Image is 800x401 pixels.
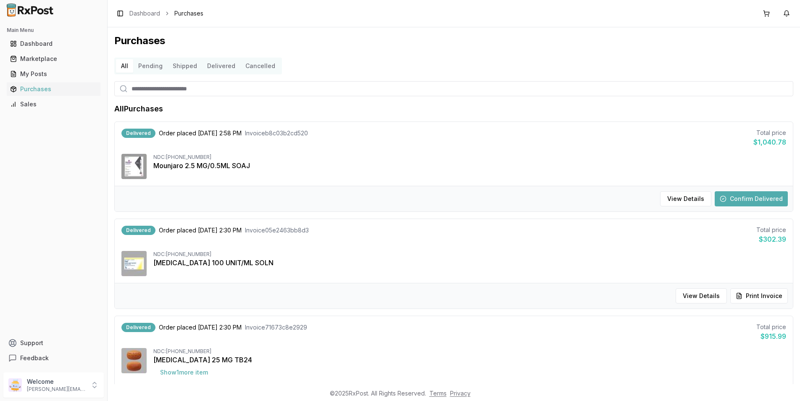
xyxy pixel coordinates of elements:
button: Support [3,335,104,351]
div: $302.39 [756,234,786,244]
span: Order placed [DATE] 2:30 PM [159,226,242,235]
a: Dashboard [7,36,100,51]
div: My Posts [10,70,97,78]
div: $915.99 [756,331,786,341]
button: Dashboard [3,37,104,50]
span: Feedback [20,354,49,362]
span: Invoice 71673c8e2929 [245,323,307,332]
button: Delivered [202,59,240,73]
img: RxPost Logo [3,3,57,17]
button: Print Invoice [730,288,788,303]
button: Feedback [3,351,104,366]
div: Sales [10,100,97,108]
a: Privacy [450,390,471,397]
h1: All Purchases [114,103,163,115]
div: Delivered [121,129,155,138]
div: Mounjaro 2.5 MG/0.5ML SOAJ [153,161,786,171]
img: User avatar [8,378,22,392]
div: Total price [756,226,786,234]
button: Pending [133,59,168,73]
span: Invoice b8c03b2cd520 [245,129,308,137]
span: Order placed [DATE] 2:30 PM [159,323,242,332]
div: Delivered [121,226,155,235]
button: My Posts [3,67,104,81]
button: Marketplace [3,52,104,66]
a: Marketplace [7,51,100,66]
span: Invoice 05e2463bb8d3 [245,226,309,235]
div: [MEDICAL_DATA] 25 MG TB24 [153,355,786,365]
div: Purchases [10,85,97,93]
button: Confirm Delivered [715,191,788,206]
button: View Details [660,191,711,206]
div: Marketplace [10,55,97,63]
a: Sales [7,97,100,112]
div: Delivered [121,323,155,332]
button: Show1more item [153,365,215,380]
h1: Purchases [114,34,793,47]
p: [PERSON_NAME][EMAIL_ADDRESS][DOMAIN_NAME] [27,386,85,393]
button: Shipped [168,59,202,73]
button: Sales [3,98,104,111]
div: Total price [756,323,786,331]
button: Cancelled [240,59,280,73]
div: Total price [753,129,786,137]
a: Terms [429,390,447,397]
button: All [116,59,133,73]
img: Mounjaro 2.5 MG/0.5ML SOAJ [121,154,147,179]
img: Fiasp 100 UNIT/ML SOLN [121,251,147,276]
a: Dashboard [129,9,160,18]
img: Myrbetriq 25 MG TB24 [121,348,147,373]
span: Order placed [DATE] 2:58 PM [159,129,242,137]
div: [MEDICAL_DATA] 100 UNIT/ML SOLN [153,258,786,268]
div: NDC: [PHONE_NUMBER] [153,154,786,161]
button: Purchases [3,82,104,96]
div: NDC: [PHONE_NUMBER] [153,251,786,258]
div: $1,040.78 [753,137,786,147]
div: NDC: [PHONE_NUMBER] [153,348,786,355]
button: View Details [676,288,727,303]
a: Purchases [7,82,100,97]
a: My Posts [7,66,100,82]
p: Welcome [27,377,85,386]
nav: breadcrumb [129,9,203,18]
div: Dashboard [10,40,97,48]
span: Purchases [174,9,203,18]
h2: Main Menu [7,27,100,34]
